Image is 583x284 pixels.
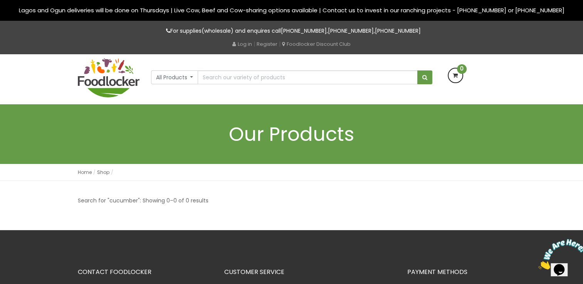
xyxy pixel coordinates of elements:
[254,40,255,48] span: |
[151,70,198,84] button: All Products
[457,64,467,74] span: 0
[19,6,565,14] span: Lagos and Ogun deliveries will be done on Thursdays | Live Cow, Beef and Cow-sharing options avai...
[198,70,417,84] input: Search our variety of products
[257,40,277,48] a: Register
[375,27,421,35] a: [PHONE_NUMBER]
[3,3,51,33] img: Chat attention grabber
[78,124,506,145] h1: Our Products
[535,236,583,272] iframe: chat widget
[78,269,213,276] h3: CONTACT FOODLOCKER
[78,58,139,97] img: FoodLocker
[78,169,92,175] a: Home
[78,196,208,205] p: Search for "cucumber": Showing 0–0 of 0 results
[97,169,109,175] a: Shop
[407,269,506,276] h3: PAYMENT METHODS
[328,27,374,35] a: [PHONE_NUMBER]
[232,40,252,48] a: Log in
[78,27,506,35] p: For supplies(wholesale) and enquires call , ,
[281,27,327,35] a: [PHONE_NUMBER]
[279,40,281,48] span: |
[282,40,351,48] a: Foodlocker Discount Club
[224,269,396,276] h3: CUSTOMER SERVICE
